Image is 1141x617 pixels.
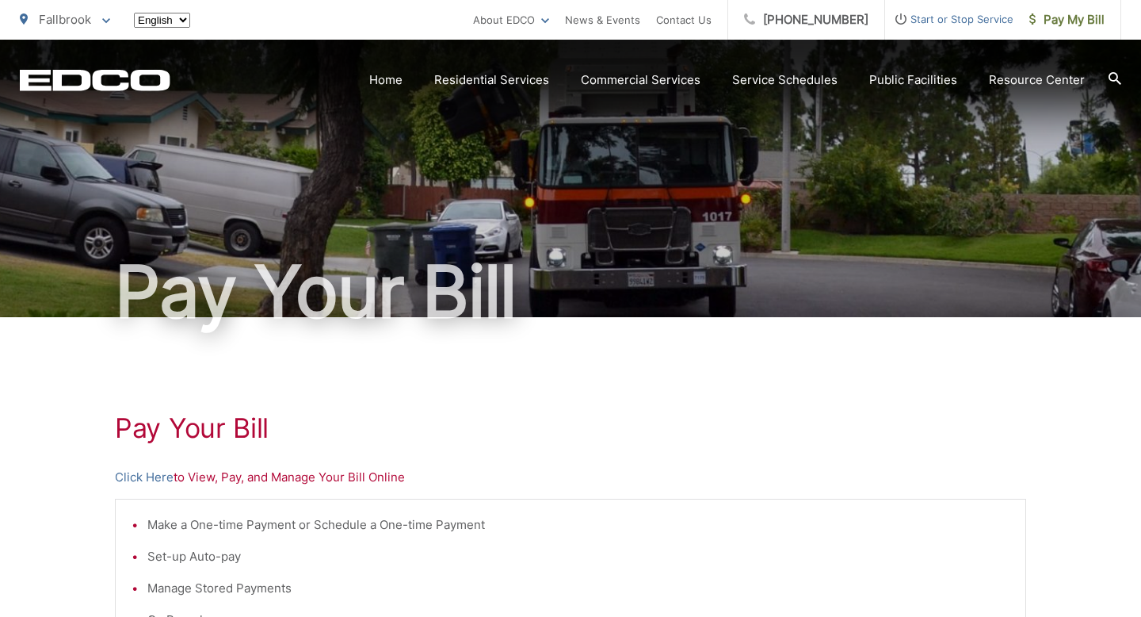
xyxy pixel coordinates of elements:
[134,13,190,28] select: Select a language
[147,547,1009,566] li: Set-up Auto-pay
[581,71,700,90] a: Commercial Services
[732,71,838,90] a: Service Schedules
[147,579,1009,598] li: Manage Stored Payments
[369,71,403,90] a: Home
[39,12,91,27] span: Fallbrook
[147,515,1009,535] li: Make a One-time Payment or Schedule a One-time Payment
[869,71,957,90] a: Public Facilities
[473,10,549,29] a: About EDCO
[20,252,1121,331] h1: Pay Your Bill
[115,468,174,487] a: Click Here
[434,71,549,90] a: Residential Services
[565,10,640,29] a: News & Events
[656,10,712,29] a: Contact Us
[20,69,170,91] a: EDCD logo. Return to the homepage.
[115,468,1026,487] p: to View, Pay, and Manage Your Bill Online
[989,71,1085,90] a: Resource Center
[1029,10,1105,29] span: Pay My Bill
[115,412,1026,444] h1: Pay Your Bill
